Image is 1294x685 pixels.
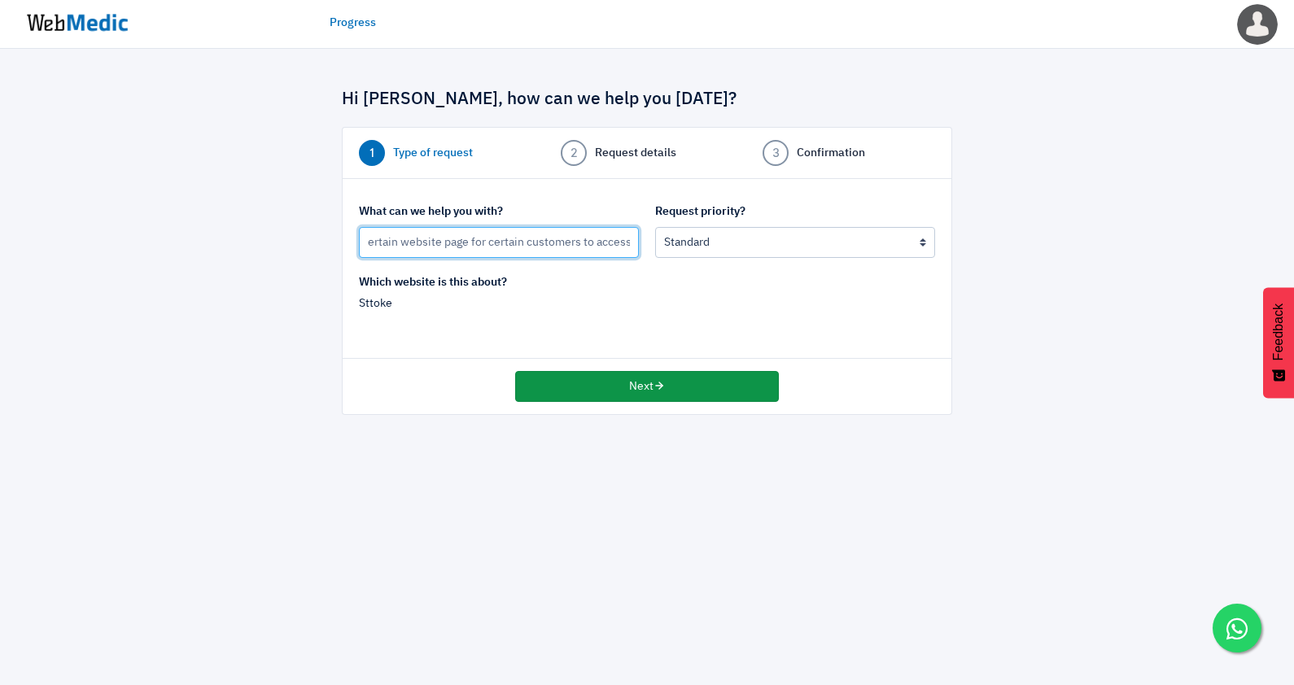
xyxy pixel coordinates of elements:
strong: What can we help you with? [359,206,503,217]
span: Request details [595,145,676,162]
span: Type of request [393,145,473,162]
a: 2 Request details [561,140,733,166]
strong: Request priority? [655,206,745,217]
span: 3 [763,140,789,166]
span: Confirmation [797,145,865,162]
a: 3 Confirmation [763,140,935,166]
a: 1 Type of request [359,140,531,166]
span: Feedback [1271,303,1286,360]
span: 1 [359,140,385,166]
h4: Hi [PERSON_NAME], how can we help you [DATE]? [342,89,952,111]
button: Next [515,371,779,402]
strong: Which website is this about? [359,277,507,288]
button: Feedback - Show survey [1263,287,1294,398]
span: 2 [561,140,587,166]
p: Sttoke [359,295,639,312]
a: Progress [330,15,376,32]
